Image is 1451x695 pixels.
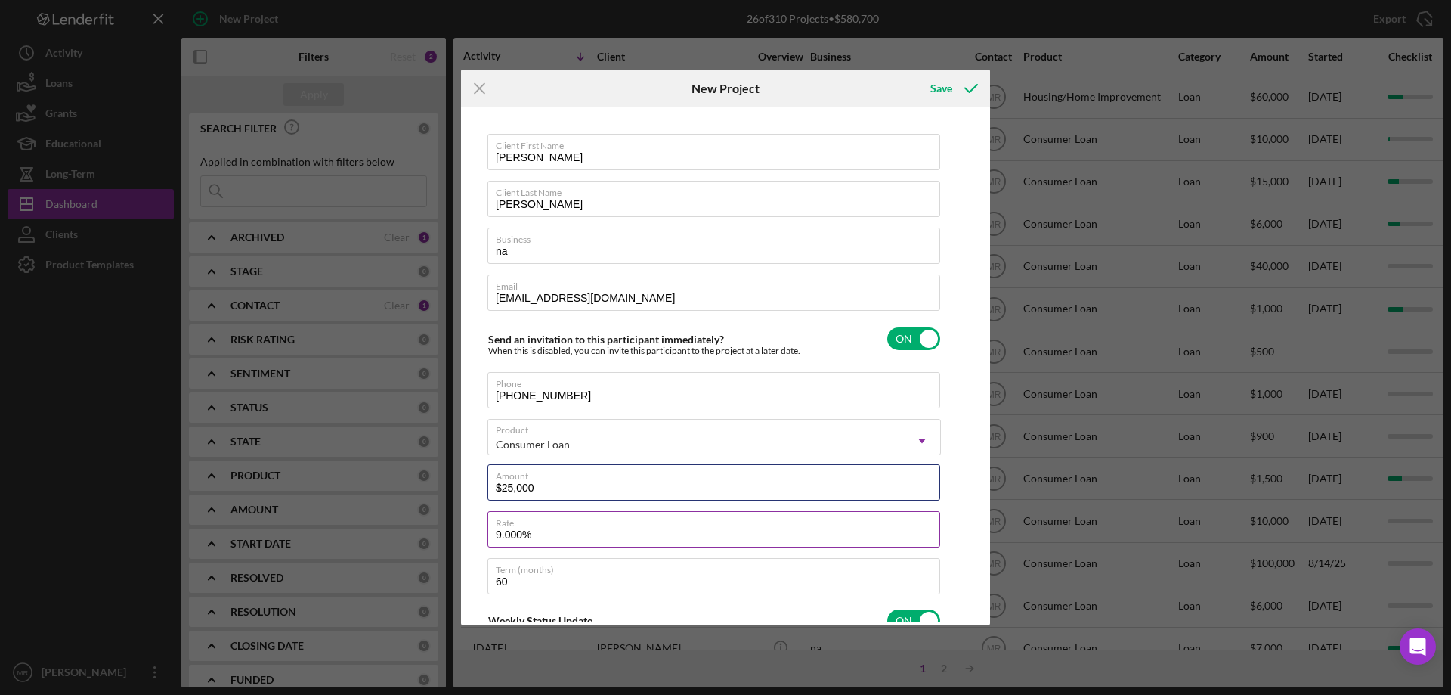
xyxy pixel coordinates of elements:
[488,346,800,356] div: When this is disabled, you can invite this participant to the project at a later date.
[488,614,592,627] label: Weekly Status Update
[496,373,940,389] label: Phone
[496,182,940,198] label: Client Last Name
[496,228,940,245] label: Business
[691,82,760,95] h6: New Project
[496,135,940,151] label: Client First Name
[496,512,940,529] label: Rate
[930,73,952,104] div: Save
[488,333,724,346] label: Send an invitation to this participant immediately?
[915,73,990,104] button: Save
[496,559,940,576] label: Term (months)
[496,439,570,451] div: Consumer Loan
[1400,628,1436,665] div: Open Intercom Messenger
[496,275,940,292] label: Email
[496,465,940,482] label: Amount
